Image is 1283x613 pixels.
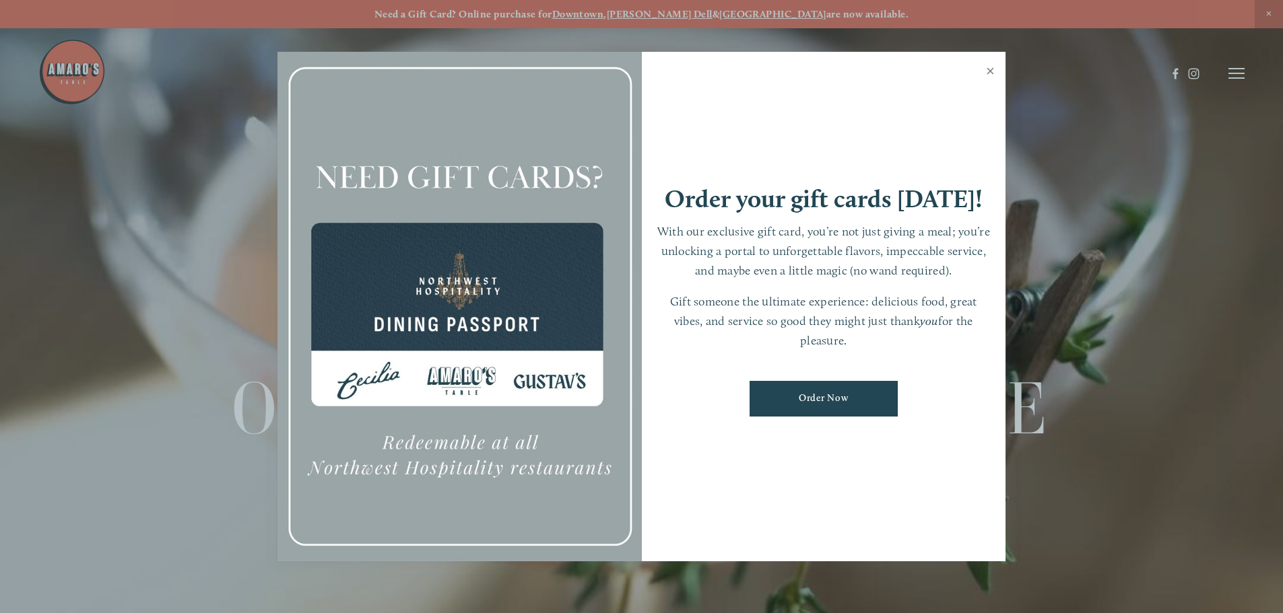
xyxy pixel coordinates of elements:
p: Gift someone the ultimate experience: delicious food, great vibes, and service so good they might... [655,292,993,350]
p: With our exclusive gift card, you’re not just giving a meal; you’re unlocking a portal to unforge... [655,222,993,280]
em: you [920,314,938,328]
h1: Order your gift cards [DATE]! [665,186,983,211]
a: Close [977,54,1004,92]
a: Order Now [750,381,898,417]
